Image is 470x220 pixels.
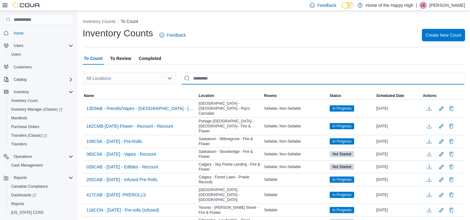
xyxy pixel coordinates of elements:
[6,122,76,131] button: Purchase Orders
[198,162,262,172] span: Calgary - Sky Pointe Landing - Fire & Flower
[84,205,162,215] button: 118CON - [DATE] - Pre-rolls (Infused)
[264,93,277,98] span: Rooms
[330,123,354,129] span: In Progress
[6,140,76,149] button: Transfers
[421,2,426,9] span: LE
[1,41,76,50] button: Users
[330,207,354,213] span: In Progress
[86,207,159,213] span: 118CON - [DATE] - Pre-rolls (Infused)
[198,136,262,146] span: Saskatoon - Willowgrove - Fire & Flower
[332,177,351,182] span: In Progress
[438,175,445,184] button: Edit count details
[14,154,32,159] span: Operations
[332,106,351,111] span: In Progress
[317,2,336,8] span: Feedback
[14,77,26,82] span: Catalog
[6,105,76,114] a: Inventory Manager (Classic)
[197,92,263,99] button: Location
[14,31,24,36] span: Home
[198,101,262,116] span: [GEOGRAPHIC_DATA] - [GEOGRAPHIC_DATA] - Pop's Cannabis
[84,52,103,65] span: To Count
[14,89,29,94] span: Inventory
[11,142,27,147] span: Transfers
[448,163,455,171] button: Delete
[330,192,354,198] span: In Progress
[11,133,47,138] span: Transfers (Classic)
[263,122,328,130] div: Sellable, Non-Sellable
[448,191,455,199] button: Delete
[11,193,36,198] span: Dashboards
[11,63,73,71] span: Customers
[1,62,76,71] button: Customers
[263,163,328,171] div: Sellable, Non-Sellable
[12,2,40,8] img: Cova
[6,50,76,59] button: Users
[11,88,73,96] span: Inventory
[84,162,161,172] button: 039CAB - [DATE] - Edibles - Recount
[330,138,354,144] span: In Progress
[84,93,94,98] span: Name
[375,206,422,214] div: [DATE]
[9,183,73,190] span: Canadian Compliance
[375,105,422,112] div: [DATE]
[438,190,445,199] button: Edit count details
[9,51,23,58] a: Users
[9,106,73,113] span: Inventory Manager (Classic)
[86,138,142,144] span: 109CSK - [DATE] - Pre-Rolls
[84,137,144,146] button: 109CSK - [DATE] - Pre-Rolls
[9,200,73,208] span: Reports
[332,164,351,170] span: Not Started
[14,65,32,70] span: Customers
[121,19,138,24] button: To Count
[110,52,131,65] span: To Review
[263,138,328,145] div: Sellable, Non-Sellable
[198,187,262,202] span: [GEOGRAPHIC_DATA] - [GEOGRAPHIC_DATA] - [GEOGRAPHIC_DATA]
[1,88,76,96] button: Inventory
[11,201,24,206] span: Reports
[9,106,65,113] a: Inventory Manager (Classic)
[328,92,375,99] button: Status
[11,153,73,160] span: Operations
[83,92,197,99] button: Name
[84,190,148,199] button: 417CAB - [DATE] -PREROLLS
[416,2,417,9] p: |
[11,210,43,215] span: [US_STATE] CCRS
[198,119,262,134] span: Portage [GEOGRAPHIC_DATA] - [GEOGRAPHIC_DATA] - Fire & Flower
[341,2,354,9] input: Dark Mode
[86,151,156,157] span: 080CSK - [DATE] - Vapes - Recount
[332,151,351,157] span: Not Started
[11,63,34,71] a: Customers
[9,191,73,199] span: Dashboards
[6,182,76,191] button: Canadian Compliance
[366,2,413,9] p: Home of the Happy High
[11,42,73,49] span: Users
[9,51,73,58] span: Users
[14,175,27,180] span: Reports
[448,138,455,145] button: Delete
[332,207,351,213] span: In Progress
[9,97,73,104] span: Inventory Count
[9,200,27,208] a: Reports
[9,162,73,169] span: Cash Management
[330,176,354,183] span: In Progress
[198,205,262,215] span: Toronto - [PERSON_NAME] Street - Fire & Flower
[263,191,328,199] div: Sellable
[9,209,73,216] span: Washington CCRS
[448,105,455,112] button: Delete
[11,76,29,83] button: Catalog
[448,176,455,183] button: Delete
[181,72,465,85] input: This is a search bar. After typing your query, hit enter to filter the results lower in the page.
[330,93,341,98] span: Status
[375,150,422,158] div: [DATE]
[11,107,62,112] span: Inventory Manager (Classic)
[422,29,465,41] button: Create New Count
[84,175,160,184] button: 205CAB - [DATE] - Infused Pre-Rolls
[14,43,23,48] span: Users
[11,153,34,160] button: Operations
[330,164,354,170] span: Not Started
[426,32,461,38] span: Create New Count
[263,92,328,99] button: Rooms
[9,132,49,139] a: Transfers (Classic)
[83,18,465,26] nav: An example of EuiBreadcrumbs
